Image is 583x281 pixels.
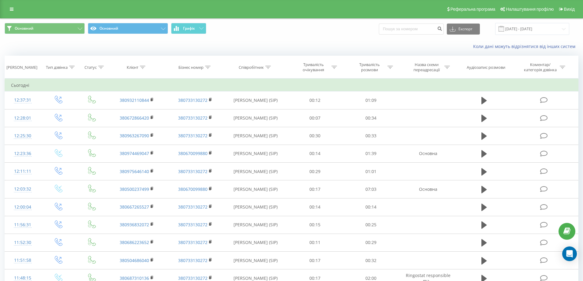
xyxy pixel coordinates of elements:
td: [PERSON_NAME] (SIP) [224,234,287,251]
td: [PERSON_NAME] (SIP) [224,91,287,109]
td: [PERSON_NAME] (SIP) [224,252,287,269]
td: 00:15 [287,216,343,234]
td: 00:11 [287,234,343,251]
span: Основний [15,26,33,31]
span: Графік [183,26,195,31]
a: 380500237499 [120,186,149,192]
a: 380687310136 [120,275,149,281]
div: 12:37:31 [11,94,35,106]
a: 380667265527 [120,204,149,210]
td: 00:29 [343,234,399,251]
button: Експорт [447,24,480,35]
div: Статус [84,65,97,70]
td: [PERSON_NAME] (SIP) [224,180,287,198]
div: Бізнес номер [178,65,204,70]
div: 11:52:30 [11,237,35,249]
a: 380733130272 [178,222,207,227]
div: 12:25:30 [11,130,35,142]
a: 380733130272 [178,168,207,174]
a: 380733130272 [178,239,207,245]
a: 380963267090 [120,133,149,139]
a: 380936832072 [120,222,149,227]
td: 01:01 [343,163,399,180]
a: 380975646140 [120,168,149,174]
td: 00:34 [343,109,399,127]
button: Графік [171,23,206,34]
a: 380733130272 [178,97,207,103]
a: 380686223652 [120,239,149,245]
td: 00:32 [343,252,399,269]
td: 01:39 [343,145,399,162]
a: 380670099880 [178,150,207,156]
a: 380932110844 [120,97,149,103]
span: Вихід [564,7,575,12]
div: Аудіозапис розмови [467,65,505,70]
div: Open Intercom Messenger [562,246,577,261]
td: 00:33 [343,127,399,145]
a: 380974469047 [120,150,149,156]
a: 380733130272 [178,133,207,139]
a: 380672866420 [120,115,149,121]
td: 00:25 [343,216,399,234]
div: [PERSON_NAME] [6,65,37,70]
td: 00:07 [287,109,343,127]
td: Основна [399,180,457,198]
div: Тривалість очікування [297,62,330,72]
div: 12:23:36 [11,148,35,160]
td: [PERSON_NAME] (SIP) [224,198,287,216]
td: [PERSON_NAME] (SIP) [224,127,287,145]
td: 00:30 [287,127,343,145]
div: 11:51:58 [11,254,35,266]
td: 00:12 [287,91,343,109]
td: 00:17 [287,180,343,198]
td: [PERSON_NAME] (SIP) [224,216,287,234]
div: 12:03:32 [11,183,35,195]
a: 380733130272 [178,257,207,263]
td: [PERSON_NAME] (SIP) [224,145,287,162]
div: 11:56:31 [11,219,35,231]
td: 00:17 [287,252,343,269]
td: 00:14 [343,198,399,216]
a: 380733130272 [178,275,207,281]
div: 12:11:11 [11,165,35,177]
a: 380504686040 [120,257,149,263]
div: Коментар/категорія дзвінка [522,62,558,72]
a: 380670099880 [178,186,207,192]
td: Основна [399,145,457,162]
a: 380733130272 [178,115,207,121]
div: Тип дзвінка [46,65,68,70]
td: [PERSON_NAME] (SIP) [224,109,287,127]
td: Сьогодні [5,79,578,91]
div: Назва схеми переадресації [410,62,443,72]
td: 00:14 [287,145,343,162]
td: 00:29 [287,163,343,180]
div: 12:00:04 [11,201,35,213]
td: 01:09 [343,91,399,109]
div: Клієнт [127,65,138,70]
span: Реферальна програма [450,7,495,12]
input: Пошук за номером [379,24,444,35]
a: Коли дані можуть відрізнятися вiд інших систем [473,43,578,49]
div: Співробітник [239,65,264,70]
td: 07:03 [343,180,399,198]
a: 380733130272 [178,204,207,210]
span: Налаштування профілю [506,7,554,12]
button: Основний [5,23,85,34]
button: Основний [88,23,168,34]
div: 12:28:01 [11,112,35,124]
td: 00:14 [287,198,343,216]
td: [PERSON_NAME] (SIP) [224,163,287,180]
div: Тривалість розмови [353,62,386,72]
